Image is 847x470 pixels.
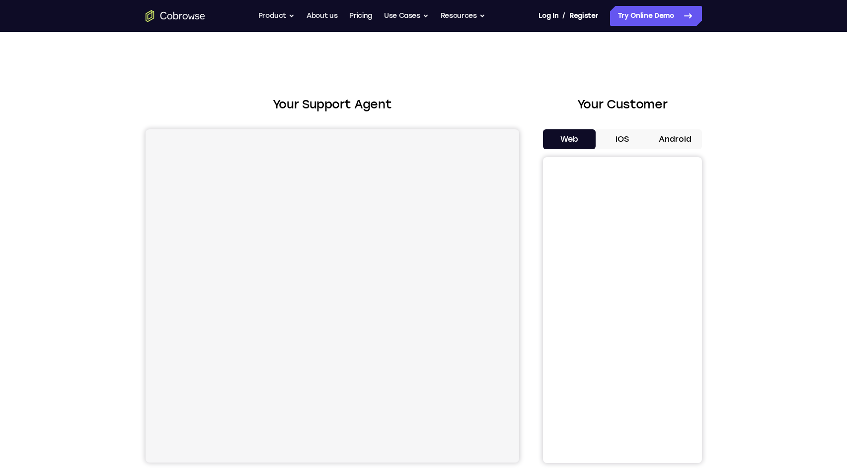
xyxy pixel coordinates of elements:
[146,10,205,22] a: Go to the home page
[146,95,519,113] h2: Your Support Agent
[649,129,702,149] button: Android
[146,129,519,463] iframe: Agent
[258,6,295,26] button: Product
[562,10,565,22] span: /
[307,6,337,26] a: About us
[543,95,702,113] h2: Your Customer
[543,129,596,149] button: Web
[349,6,372,26] a: Pricing
[610,6,702,26] a: Try Online Demo
[441,6,485,26] button: Resources
[569,6,598,26] a: Register
[539,6,558,26] a: Log In
[384,6,429,26] button: Use Cases
[596,129,649,149] button: iOS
